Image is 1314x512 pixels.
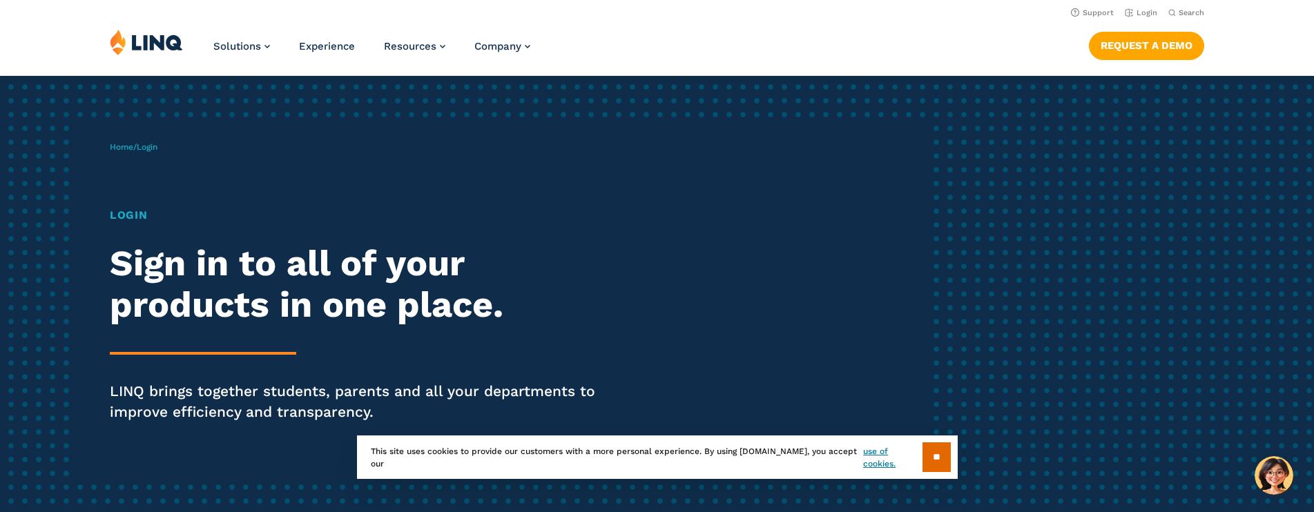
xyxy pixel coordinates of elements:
[1089,32,1204,59] a: Request a Demo
[213,29,530,75] nav: Primary Navigation
[110,142,157,152] span: /
[1168,8,1204,18] button: Open Search Bar
[384,40,445,52] a: Resources
[110,243,616,326] h2: Sign in to all of your products in one place.
[1125,8,1157,17] a: Login
[213,40,270,52] a: Solutions
[1179,8,1204,17] span: Search
[110,142,133,152] a: Home
[137,142,157,152] span: Login
[474,40,521,52] span: Company
[1071,8,1114,17] a: Support
[357,435,958,479] div: This site uses cookies to provide our customers with a more personal experience. By using [DOMAIN...
[863,445,922,470] a: use of cookies.
[299,40,355,52] a: Experience
[110,207,616,224] h1: Login
[213,40,261,52] span: Solutions
[1255,456,1293,495] button: Hello, have a question? Let’s chat.
[1089,29,1204,59] nav: Button Navigation
[474,40,530,52] a: Company
[384,40,436,52] span: Resources
[110,381,616,422] p: LINQ brings together students, parents and all your departments to improve efficiency and transpa...
[110,29,183,55] img: LINQ | K‑12 Software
